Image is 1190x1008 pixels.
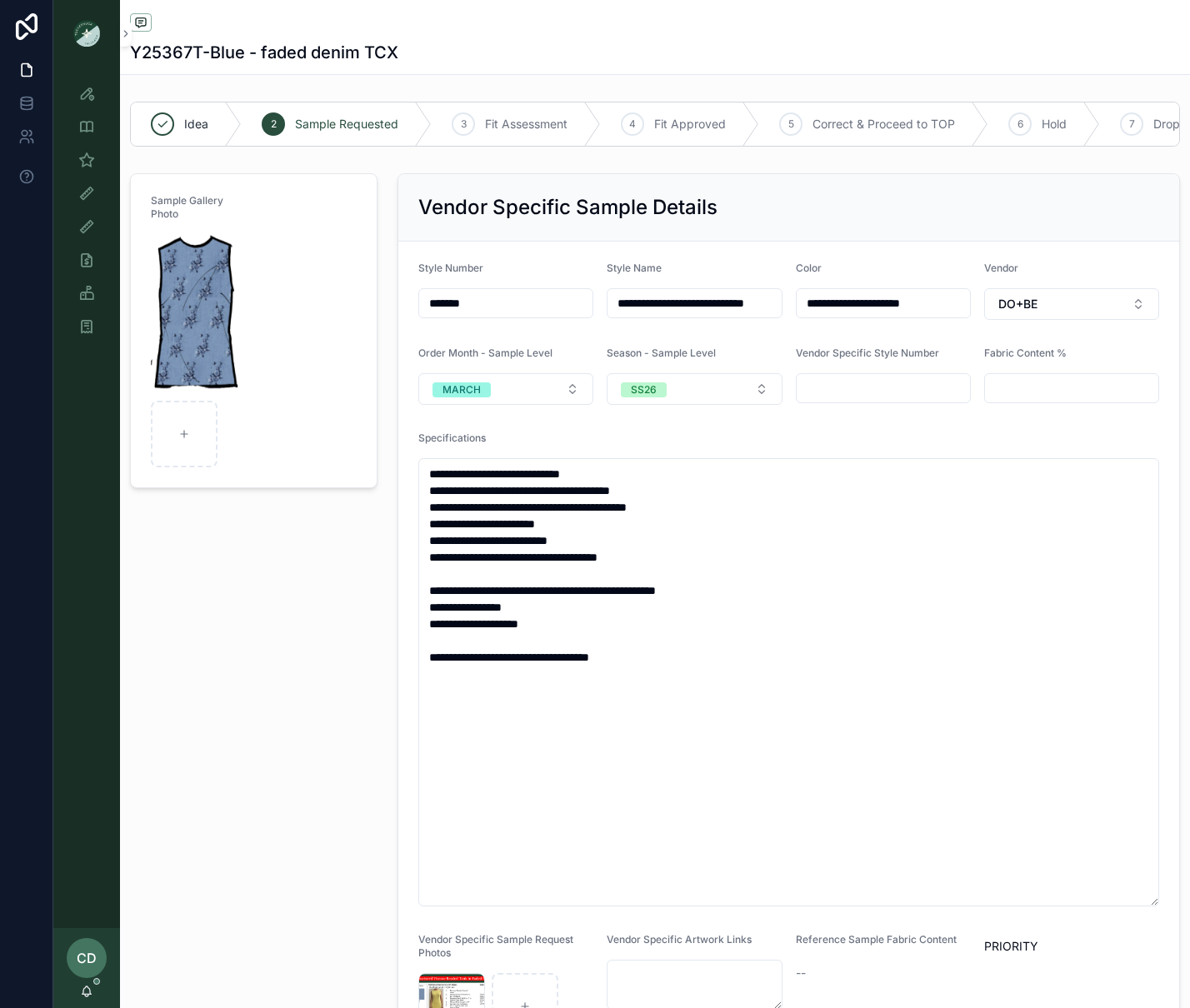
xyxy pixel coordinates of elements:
[629,117,636,131] span: 4
[812,116,955,132] span: Correct & Proceed to TOP
[984,288,1159,320] button: Select Button
[796,933,957,946] span: Reference Sample Fabric Content
[984,347,1067,359] span: Fabric Content %
[998,296,1037,312] span: DO+BE
[607,347,716,359] span: Season - Sample Level
[796,965,806,981] span: --
[151,234,242,394] img: Screenshot-2025-07-29-at-1.51.44-PM.png
[607,262,662,274] span: Style Name
[654,116,726,132] span: Fit Approved
[1017,117,1023,131] span: 6
[485,116,567,132] span: Fit Assessment
[631,382,657,397] div: SS26
[418,347,552,359] span: Order Month - Sample Level
[461,117,467,131] span: 3
[73,20,100,47] img: App logo
[1129,117,1135,131] span: 7
[418,933,573,959] span: Vendor Specific Sample Request Photos
[184,116,208,132] span: Idea
[130,41,398,64] h1: Y25367T-Blue - faded denim TCX
[418,262,483,274] span: Style Number
[77,948,97,968] span: CD
[796,347,939,359] span: Vendor Specific Style Number
[418,432,486,444] span: Specifications
[151,194,223,220] span: Sample Gallery Photo
[442,382,481,397] div: MARCH
[53,67,120,363] div: scrollable content
[607,373,782,405] button: Select Button
[984,938,1159,955] span: PRIORITY
[271,117,277,131] span: 2
[418,373,593,405] button: Select Button
[1042,116,1067,132] span: Hold
[1153,116,1180,132] span: Drop
[607,933,752,946] span: Vendor Specific Artwork Links
[295,116,398,132] span: Sample Requested
[796,262,822,274] span: Color
[984,262,1018,274] span: Vendor
[788,117,794,131] span: 5
[418,194,717,221] h2: Vendor Specific Sample Details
